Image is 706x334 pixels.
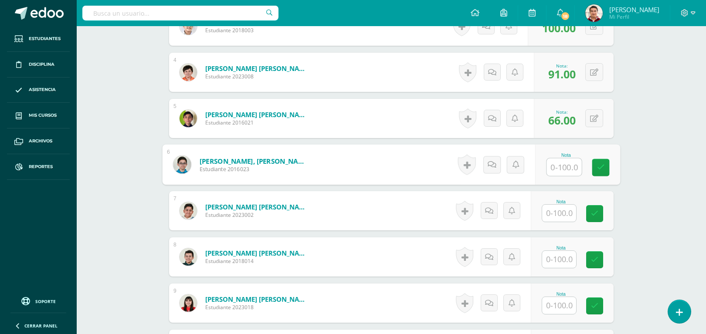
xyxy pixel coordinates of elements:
[7,154,70,180] a: Reportes
[609,13,659,20] span: Mi Perfil
[180,64,197,81] img: ecf0108526d228cfadd5038f86317fc0.png
[542,20,576,35] span: 100.00
[542,205,576,222] input: 0-100.0
[7,128,70,154] a: Archivos
[205,27,310,34] span: Estudiante 2018003
[29,61,54,68] span: Disciplina
[585,4,603,22] img: e7cd323b44cf5a74fd6dd1684ce041c5.png
[609,5,659,14] span: [PERSON_NAME]
[35,298,56,304] span: Soporte
[205,304,310,311] span: Estudiante 2023018
[10,295,66,307] a: Soporte
[205,73,310,80] span: Estudiante 2023008
[205,64,310,73] a: [PERSON_NAME] [PERSON_NAME]
[205,110,310,119] a: [PERSON_NAME] [PERSON_NAME]
[24,323,58,329] span: Cerrar panel
[180,294,197,312] img: bda88fadecf2a34185ba5988f0ee0de7.png
[542,199,580,204] div: Nota
[548,113,576,128] span: 66.00
[542,246,580,250] div: Nota
[29,112,57,119] span: Mis cursos
[29,86,56,93] span: Asistencia
[180,110,197,127] img: 0a54c271053640bc7d5583f8cc83ce1f.png
[548,63,576,69] div: Nota:
[205,211,310,219] span: Estudiante 2023002
[7,103,70,128] a: Mis cursos
[173,155,191,173] img: 5be8c02892cdc226414afe1279936e7d.png
[548,67,576,81] span: 91.00
[29,35,61,42] span: Estudiantes
[7,78,70,103] a: Asistencia
[205,119,310,126] span: Estudiante 2016021
[180,202,197,219] img: cba66530b35a7a3af9f49954fa01bcbc.png
[547,159,582,176] input: 0-100.0
[29,163,53,170] span: Reportes
[180,248,197,266] img: 40169e87071ae304b707ce31b3e78862.png
[7,52,70,78] a: Disciplina
[82,6,278,20] input: Busca un usuario...
[546,153,586,158] div: Nota
[205,257,310,265] span: Estudiante 2018014
[560,11,570,21] span: 18
[205,295,310,304] a: [PERSON_NAME] [PERSON_NAME]
[548,109,576,115] div: Nota:
[7,26,70,52] a: Estudiantes
[542,251,576,268] input: 0-100.0
[200,156,307,165] a: [PERSON_NAME], [PERSON_NAME]
[200,165,307,173] span: Estudiante 2016023
[205,249,310,257] a: [PERSON_NAME] [PERSON_NAME]
[29,138,52,145] span: Archivos
[205,202,310,211] a: [PERSON_NAME] [PERSON_NAME]
[542,292,580,297] div: Nota
[542,297,576,314] input: 0-100.0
